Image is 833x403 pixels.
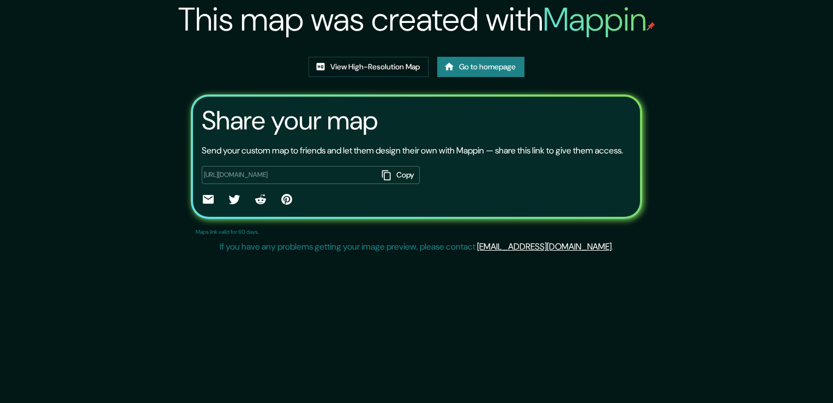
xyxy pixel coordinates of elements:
p: Maps link valid for 60 days. [196,228,259,236]
p: Send your custom map to friends and let them design their own with Mappin — share this link to gi... [202,144,623,157]
a: View High-Resolution Map [309,57,428,77]
img: mappin-pin [647,22,655,31]
a: [EMAIL_ADDRESS][DOMAIN_NAME] [477,241,612,252]
a: Go to homepage [437,57,524,77]
p: If you have any problems getting your image preview, please contact . [220,240,613,253]
h3: Share your map [202,105,378,136]
button: Copy [377,166,420,184]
